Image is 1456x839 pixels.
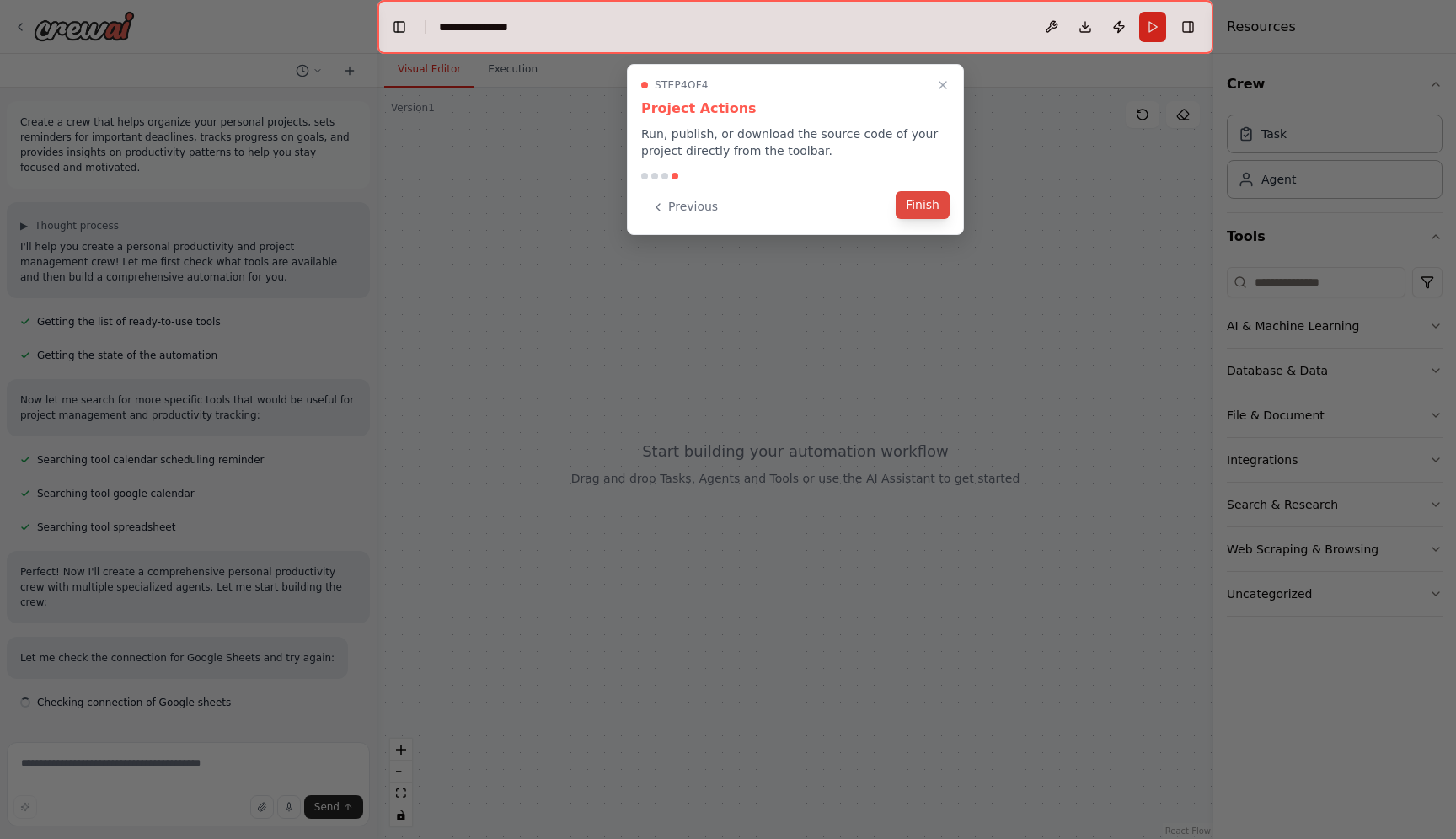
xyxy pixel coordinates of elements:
[388,15,411,39] button: Hide left sidebar
[641,126,950,159] p: Run, publish, or download the source code of your project directly from the toolbar.
[655,78,709,92] span: Step 4 of 4
[933,75,953,95] button: Close walkthrough
[641,99,950,119] h3: Project Actions
[896,191,950,219] button: Finish
[641,193,728,221] button: Previous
